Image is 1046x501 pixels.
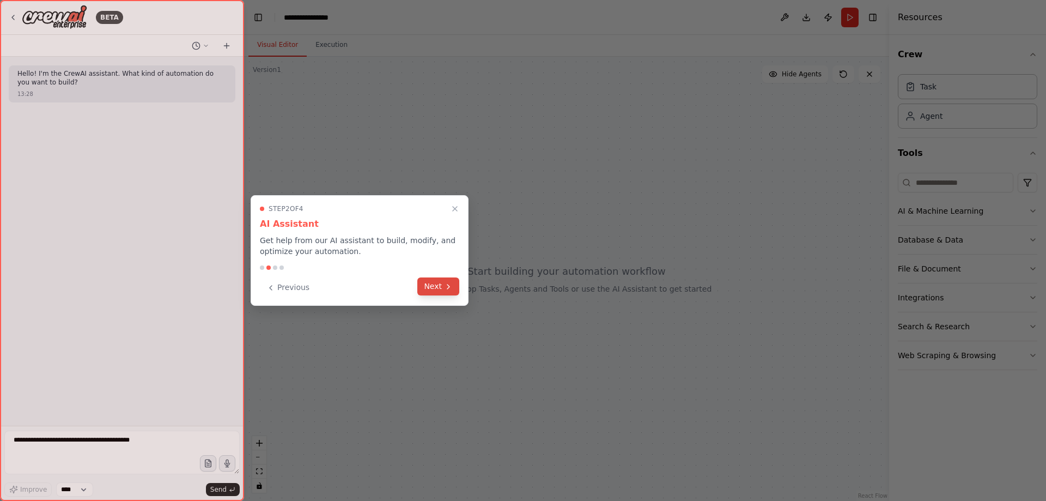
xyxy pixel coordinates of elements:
span: Step 2 of 4 [269,204,303,213]
p: Get help from our AI assistant to build, modify, and optimize your automation. [260,235,459,257]
button: Previous [260,279,316,297]
button: Hide left sidebar [251,10,266,25]
button: Close walkthrough [448,202,461,215]
button: Next [417,277,459,295]
h3: AI Assistant [260,218,459,231]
